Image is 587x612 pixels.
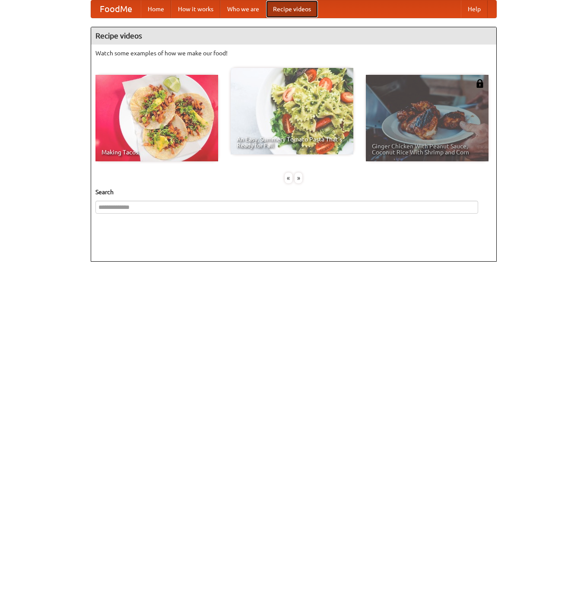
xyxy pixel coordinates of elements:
p: Watch some examples of how we make our food! [95,49,492,58]
div: » [295,173,302,183]
a: Help [461,0,488,18]
h5: Search [95,188,492,196]
h4: Recipe videos [91,27,496,45]
a: Who we are [220,0,266,18]
a: Making Tacos [95,75,218,161]
span: An Easy, Summery Tomato Pasta That's Ready for Fall [237,136,347,148]
img: 483408.png [476,79,484,88]
a: An Easy, Summery Tomato Pasta That's Ready for Fall [231,68,353,154]
a: Home [141,0,171,18]
div: « [285,173,292,183]
a: How it works [171,0,220,18]
span: Making Tacos [102,149,212,155]
a: Recipe videos [266,0,318,18]
a: FoodMe [91,0,141,18]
